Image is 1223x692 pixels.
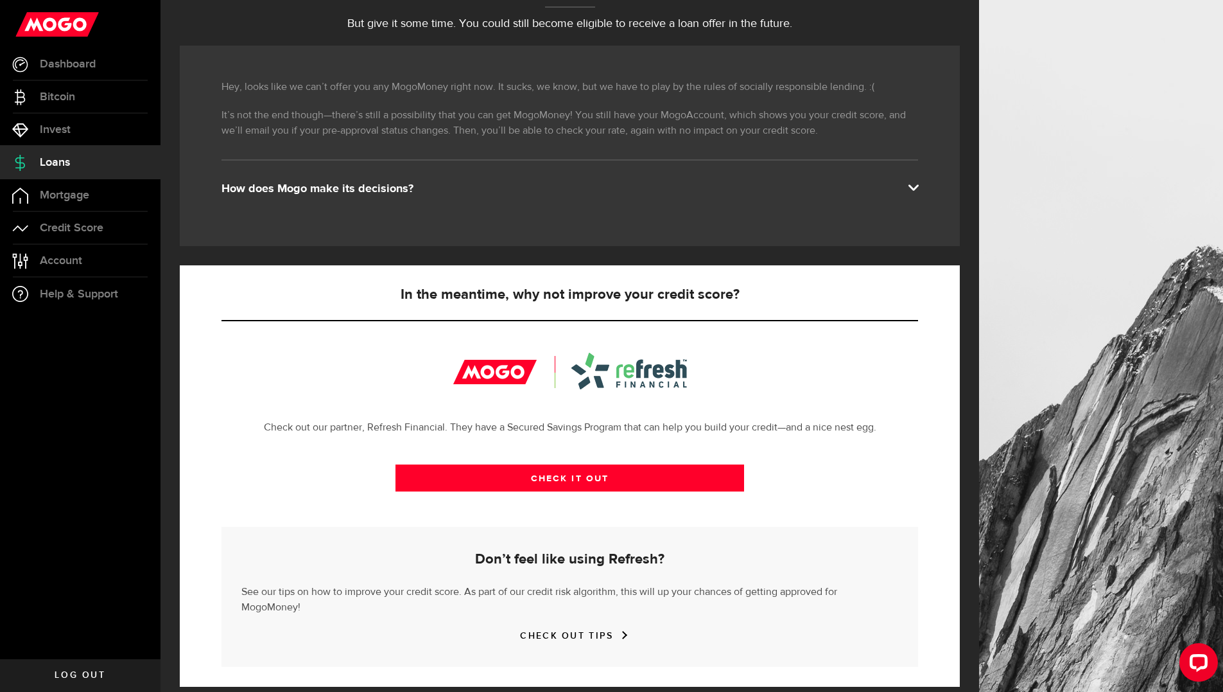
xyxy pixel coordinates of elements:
span: Loans [40,157,70,168]
p: It’s not the end though—there’s still a possibility that you can get MogoMoney! You still have yo... [221,108,918,139]
span: Dashboard [40,58,96,70]
span: Invest [40,124,71,136]
div: How does Mogo make its decisions? [221,181,918,197]
p: Hey, looks like we can’t offer you any MogoMoney right now. It sucks, we know, but we have to pla... [221,80,918,95]
h5: In the meantime, why not improve your credit score? [221,287,918,303]
span: Account [40,255,82,267]
span: Credit Score [40,222,103,234]
span: Help & Support [40,288,118,300]
a: CHECK OUT TIPS [520,630,619,641]
span: Bitcoin [40,91,75,103]
iframe: LiveChat chat widget [1169,638,1223,692]
p: See our tips on how to improve your credit score. As part of our credit risk algorithm, this will... [241,581,898,616]
span: Mortgage [40,190,89,201]
a: CHECK IT OUT [395,465,744,492]
span: Log out [55,671,105,680]
h5: Don’t feel like using Refresh? [241,552,898,567]
p: Check out our partner, Refresh Financial. They have a Secured Savings Program that can help you b... [221,420,918,436]
p: But give it some time. You could still become eligible to receive a loan offer in the future. [180,15,960,33]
